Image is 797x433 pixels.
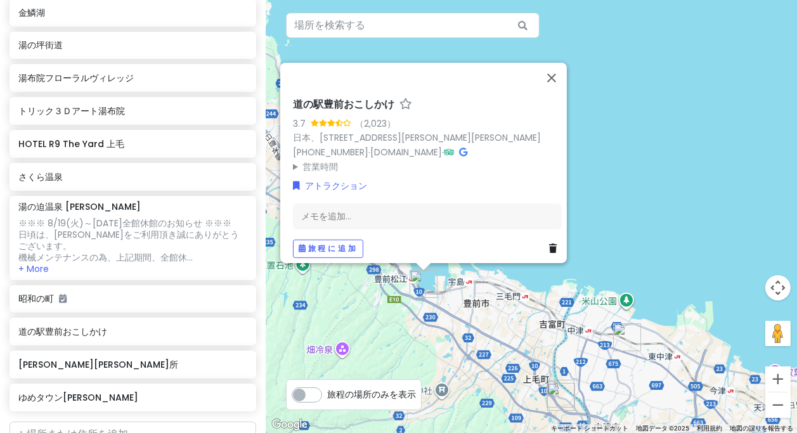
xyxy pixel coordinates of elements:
a: 場所を削除 [549,242,562,255]
div: 湯の迫温泉 大平楽 [547,383,575,411]
font: 旅程の場所のみを表示 [327,388,416,401]
a: 利用規約 [697,425,722,432]
font: トリック３Ｄアート湯布院 [18,105,125,117]
h6: 湯の迫温泉 [PERSON_NAME] [18,201,141,212]
font: 昭和の町 [18,292,54,305]
font: ゆめタウン[PERSON_NAME] [18,391,138,404]
summary: 営業時間 [293,159,562,173]
input: 場所を検索する [286,13,540,38]
a: 日本、[STREET_ADDRESS][PERSON_NAME][PERSON_NAME] [293,131,541,144]
button: 地図のカメラコントロール [765,275,791,301]
a: スタープレイス [399,98,412,111]
font: 道の駅豊前おこしかけ [293,96,394,111]
a: [PHONE_NUMBER] [293,145,368,158]
font: 旅程に追加 [308,243,358,254]
div: さくら温泉 [613,323,641,351]
button: + More [18,263,49,275]
font: HOTEL R9 The Yard 上毛 [18,138,124,150]
font: 湯布院フローラルヴィレッジ [18,72,134,84]
button: 旅程に追加 [293,240,363,258]
font: · [442,146,444,158]
font: [PERSON_NAME][PERSON_NAME]所 [18,358,178,371]
font: 湯の坪街道 [18,39,63,51]
i: Googleマップ [459,147,467,156]
button: キーボード反対 [551,424,628,433]
button: ズームアウト [765,392,791,418]
button: 地図上にペグマンを落として、ストリートビューを開きます [765,321,791,346]
img: グーグル [269,417,311,433]
font: アトラクション [305,179,367,192]
a: Google マップでこの地域を開きます（新しいウィンドウが開きます） [269,417,311,433]
i: トリップアドバイザー [444,147,454,156]
div: 道の駅 豊前おこしかけ [410,270,437,298]
div: HOTEL R9 The Yard 上毛 [547,380,574,408]
font: 3.7 [293,117,306,129]
font: 営業時間 [302,160,338,172]
font: さくら温泉 [18,171,63,183]
font: 地図データ ©2025 [636,425,689,432]
div: ※※※ 8/19(火)～[DATE]全館休館のお知らせ ※※※ 日頃は、[PERSON_NAME]をご利用頂き誠にありがとうございます。 機械メンテナンスの為、上記期間、全館休... [18,217,247,264]
a: [DOMAIN_NAME] [370,145,442,158]
a: アトラクション [293,179,367,193]
font: · [368,146,370,158]
button: ズームイン [765,366,791,392]
font: 金鱗湖 [18,6,45,19]
font: メモを追加... [301,210,351,223]
font: （2,023） [355,117,396,129]
font: 道の駅豊前おこしかけ [18,325,107,338]
a: 地図の誤りを報告する [730,425,793,432]
i: 旅程に追加されました [59,294,67,303]
button: 閉じる [536,62,567,93]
